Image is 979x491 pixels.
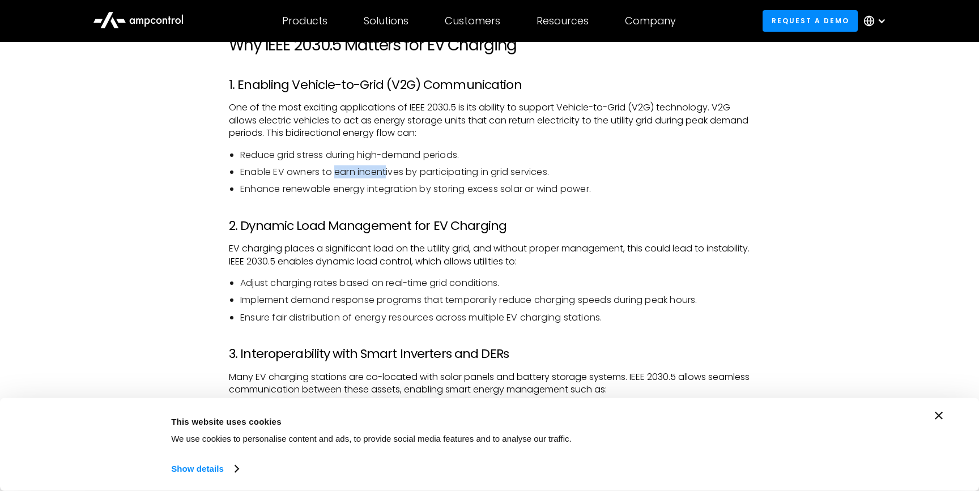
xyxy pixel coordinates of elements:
[171,434,572,443] span: We use cookies to personalise content and ads, to provide social media features and to analyse ou...
[229,101,750,139] p: One of the most exciting applications of IEEE 2030.5 is its ability to support Vehicle-to-Grid (V...
[240,277,750,289] li: Adjust charging rates based on real-time grid conditions.
[625,15,676,27] div: Company
[282,15,327,27] div: Products
[229,219,750,233] h3: 2. Dynamic Load Management for EV Charging
[171,415,726,428] div: This website uses cookies
[229,371,750,396] p: Many EV charging stations are co-located with solar panels and battery storage systems. IEEE 2030...
[229,347,750,361] h3: 3. Interoperability with Smart Inverters and DERs
[229,242,750,268] p: EV charging places a significant load on the utility grid, and without proper management, this co...
[229,78,750,92] h3: 1. Enabling Vehicle-to-Grid (V2G) Communication
[240,183,750,195] li: Enhance renewable energy integration by storing excess solar or wind power.
[364,15,408,27] div: Solutions
[229,36,750,55] h2: Why IEEE 2030.5 Matters for EV Charging
[935,412,943,420] button: Close banner
[537,15,589,27] div: Resources
[240,311,750,324] li: Ensure fair distribution of energy resources across multiple EV charging stations.
[240,294,750,306] li: Implement demand response programs that temporarily reduce charging speeds during peak hours.
[445,15,500,27] div: Customers
[752,412,914,445] button: Okay
[240,149,750,161] li: Reduce grid stress during high-demand periods.
[763,10,858,31] a: Request a demo
[171,460,238,477] a: Show details
[240,166,750,178] li: Enable EV owners to earn incentives by participating in grid services.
